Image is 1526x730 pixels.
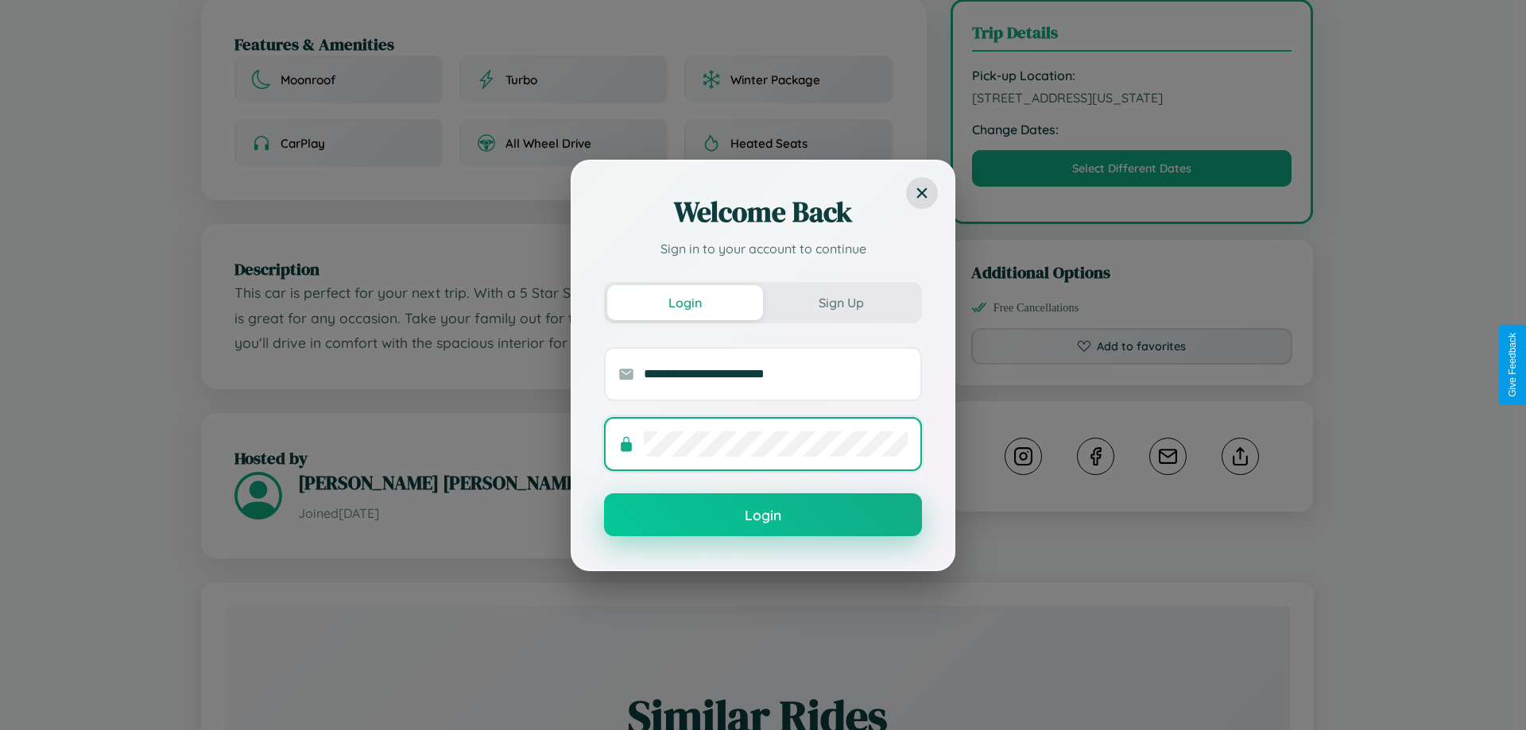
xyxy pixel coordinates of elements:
h2: Welcome Back [604,193,922,231]
div: Give Feedback [1507,333,1518,397]
button: Login [604,493,922,536]
p: Sign in to your account to continue [604,239,922,258]
button: Sign Up [763,285,919,320]
button: Login [607,285,763,320]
